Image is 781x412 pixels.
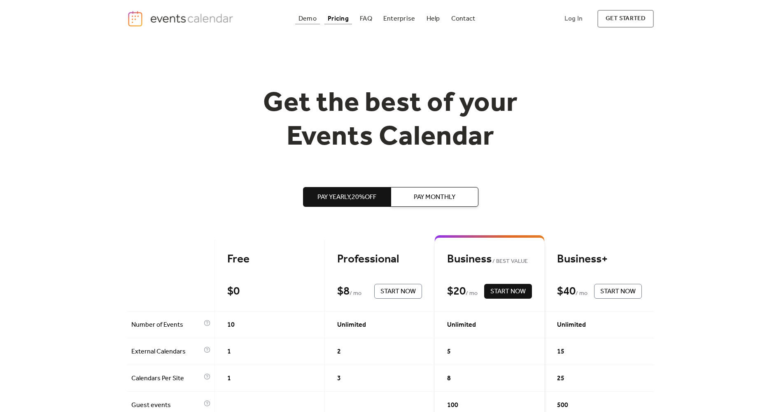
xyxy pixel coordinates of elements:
span: / mo [576,289,587,299]
div: Demo [298,16,317,21]
span: 2 [337,347,341,357]
button: Start Now [374,284,422,299]
div: Professional [337,252,422,267]
a: Contact [448,13,479,24]
div: Business [447,252,532,267]
span: 500 [557,400,568,410]
span: 3 [337,374,341,384]
div: $ 20 [447,284,466,299]
a: Demo [295,13,320,24]
span: Unlimited [337,320,366,330]
div: Help [427,16,440,21]
span: External Calendars [131,347,202,357]
div: FAQ [360,16,372,21]
span: 10 [227,320,235,330]
span: Pay Yearly, 20% off [317,192,376,202]
span: / mo [350,289,361,299]
span: Start Now [380,287,416,297]
span: 1 [227,374,231,384]
span: / mo [466,289,478,299]
div: $ 8 [337,284,350,299]
h1: Get the best of your Events Calendar [233,87,549,154]
a: get started [597,10,654,28]
span: 100 [447,400,458,410]
span: Pay Monthly [414,192,455,202]
a: FAQ [357,13,375,24]
a: Pricing [324,13,352,24]
span: 5 [447,347,451,357]
a: Enterprise [380,13,418,24]
span: 1 [227,347,231,357]
a: home [127,10,236,27]
div: Pricing [328,16,349,21]
button: Start Now [484,284,532,299]
div: Free [227,252,312,267]
button: Start Now [594,284,642,299]
div: Contact [451,16,476,21]
span: Unlimited [447,320,476,330]
button: Pay Monthly [391,187,478,207]
div: Enterprise [383,16,415,21]
button: Pay Yearly,20%off [303,187,391,207]
span: 8 [447,374,451,384]
span: Calendars Per Site [131,374,202,384]
span: BEST VALUE [492,257,528,267]
span: Unlimited [557,320,586,330]
span: Start Now [600,287,636,297]
span: Guest events [131,400,202,410]
a: Log In [556,10,591,28]
span: Start Now [490,287,526,297]
span: 15 [557,347,564,357]
div: $ 40 [557,284,576,299]
div: $ 0 [227,284,240,299]
div: Business+ [557,252,642,267]
a: Help [423,13,443,24]
span: Number of Events [131,320,202,330]
span: 25 [557,374,564,384]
